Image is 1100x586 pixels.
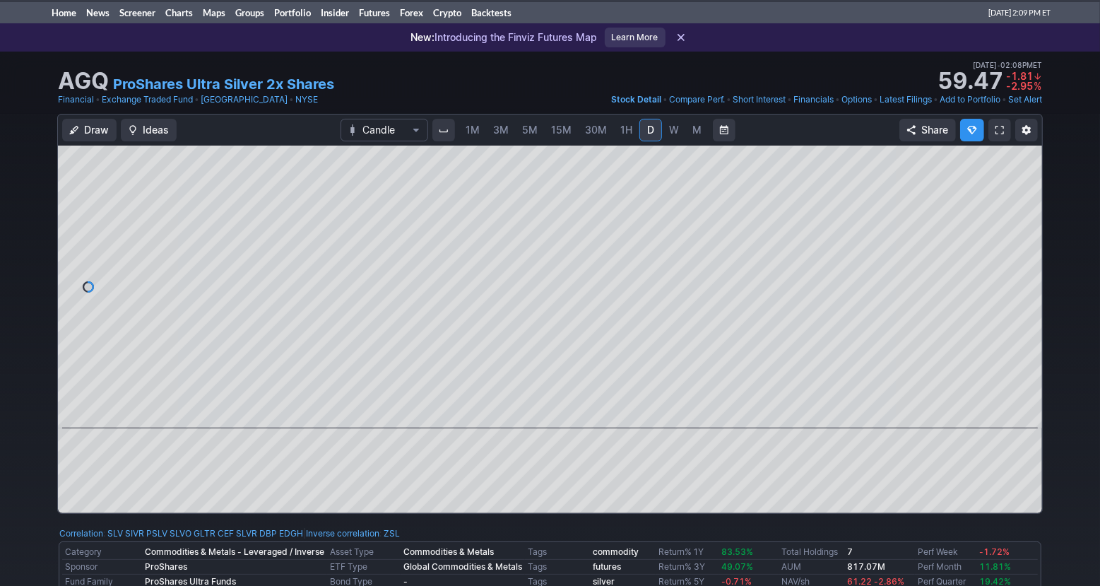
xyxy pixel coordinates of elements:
[327,545,401,560] td: Asset Type
[160,2,198,23] a: Charts
[403,561,522,572] b: Global Commodities & Metals
[269,2,316,23] a: Portfolio
[58,70,109,93] h1: AGQ
[114,2,160,23] a: Screener
[988,2,1051,23] span: [DATE] 2:09 PM ET
[487,119,515,141] a: 3M
[614,119,639,141] a: 1H
[62,119,117,141] button: Draw
[428,2,466,23] a: Crypto
[933,93,938,107] span: •
[236,527,257,541] a: SLVR
[915,560,976,575] td: Perf Month
[81,2,114,23] a: News
[303,527,400,541] div: | :
[59,527,303,541] div: :
[58,93,94,107] a: Financial
[198,2,230,23] a: Maps
[593,546,639,557] a: commodity
[726,93,731,107] span: •
[921,123,948,137] span: Share
[1034,80,1042,92] span: %
[279,527,303,541] a: EDGH
[411,31,435,43] span: New:
[170,527,191,541] a: SLVO
[295,93,318,107] a: NYSE
[218,527,234,541] a: CEF
[605,28,666,47] a: Learn More
[432,119,455,141] button: Interval
[611,93,661,107] a: Stock Detail
[289,93,294,107] span: •
[62,545,142,560] td: Category
[525,560,591,575] td: Tags
[194,527,215,541] a: GLTR
[779,560,845,575] td: AUM
[121,119,177,141] button: Ideas
[107,527,123,541] a: SLV
[787,93,792,107] span: •
[102,93,193,107] a: Exchange Traded Fund
[656,545,718,560] td: Return% 1Y
[341,119,428,141] button: Chart Type
[847,546,853,557] b: 7
[899,119,956,141] button: Share
[316,2,354,23] a: Insider
[611,94,661,105] span: Stock Detail
[620,124,632,136] span: 1H
[721,561,753,572] span: 49.07%
[979,561,1011,572] span: 11.81%
[384,527,400,541] a: ZSL
[516,119,544,141] a: 5M
[59,528,103,539] a: Correlation
[522,124,538,136] span: 5M
[259,527,277,541] a: DBP
[880,94,932,105] span: Latest Filings
[847,561,885,572] b: 817.07M
[194,93,199,107] span: •
[979,546,1010,557] span: -1.72%
[84,123,109,137] span: Draw
[411,30,598,45] p: Introducing the Finviz Futures Map
[525,545,591,560] td: Tags
[593,561,622,572] a: futures
[639,119,662,141] a: D
[669,124,679,136] span: W
[306,528,379,539] a: Inverse correlation
[493,124,509,136] span: 3M
[669,93,725,107] a: Compare Perf.
[1002,93,1007,107] span: •
[145,546,324,557] b: Commodities & Metals - Leveraged / Inverse
[960,119,984,141] button: Explore new features
[647,124,654,136] span: D
[585,124,607,136] span: 30M
[354,2,395,23] a: Futures
[362,123,406,137] span: Candle
[1008,93,1042,107] a: Set Alert
[466,2,516,23] a: Backtests
[779,545,845,560] td: Total Holdings
[793,93,834,107] a: Financials
[95,93,100,107] span: •
[915,545,976,560] td: Perf Week
[459,119,486,141] a: 1M
[579,119,613,141] a: 30M
[403,546,494,557] b: Commodities & Metals
[125,527,144,541] a: SIVR
[938,70,1003,93] strong: 59.47
[146,527,167,541] a: PSLV
[692,124,702,136] span: M
[1006,70,1033,82] span: -1.81
[940,93,1000,107] a: Add to Portfolio
[663,93,668,107] span: •
[62,560,142,575] td: Sponsor
[201,93,288,107] a: [GEOGRAPHIC_DATA]
[663,119,685,141] a: W
[880,93,932,107] a: Latest Filings
[973,59,1042,71] span: [DATE] 02:08PM ET
[545,119,578,141] a: 15M
[656,560,718,575] td: Return% 3Y
[733,93,786,107] a: Short Interest
[230,2,269,23] a: Groups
